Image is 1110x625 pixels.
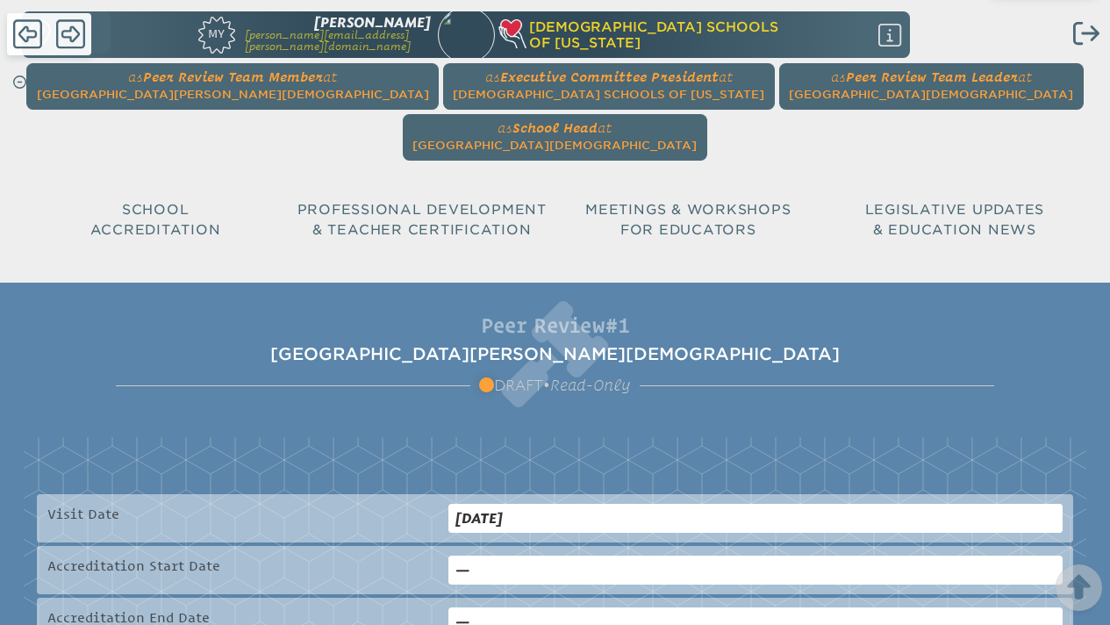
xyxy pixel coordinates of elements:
[406,114,704,154] a: asSchool Headat[GEOGRAPHIC_DATA][DEMOGRAPHIC_DATA]
[1066,567,1092,607] button: Scroll Top
[120,12,234,53] a: My
[430,3,503,75] img: 60a8caf1-91a0-4311-a334-12e776b28692
[323,68,337,84] span: at
[37,88,429,101] span: [GEOGRAPHIC_DATA][PERSON_NAME][DEMOGRAPHIC_DATA]
[56,18,85,51] span: Forward
[585,201,791,238] span: Meetings & Workshops for Educators
[498,19,526,47] img: csf-heart-hand-light-thick-100.png
[789,88,1073,101] span: [GEOGRAPHIC_DATA][DEMOGRAPHIC_DATA]
[447,63,771,104] a: asExecutive Committee Presidentat[DEMOGRAPHIC_DATA] Schools of [US_STATE]
[47,556,377,576] p: Accreditation Start Date
[143,68,323,84] span: Peer Review Team Member
[831,68,846,84] span: as
[550,377,631,393] span: Read-Only
[605,313,630,337] span: #1
[30,73,68,93] p: 100%
[501,19,908,50] div: Christian Schools of Florida
[485,68,500,84] span: as
[297,201,547,238] span: Professional Development & Teacher Certification
[455,562,469,578] b: —
[501,19,820,50] h1: [DEMOGRAPHIC_DATA] Schools of [US_STATE]
[719,68,733,84] span: at
[455,510,503,527] b: [DATE]
[30,63,435,104] a: asPeer Review Team Memberat[GEOGRAPHIC_DATA][PERSON_NAME][DEMOGRAPHIC_DATA]
[245,30,431,53] p: [PERSON_NAME][EMAIL_ADDRESS][PERSON_NAME][DOMAIN_NAME]
[245,16,431,54] a: [PERSON_NAME][PERSON_NAME][EMAIL_ADDRESS][PERSON_NAME][DOMAIN_NAME]
[500,68,719,84] span: Executive Committee President
[501,19,820,50] a: [DEMOGRAPHIC_DATA] Schoolsof [US_STATE]
[1018,68,1032,84] span: at
[116,316,995,336] h1: Peer Review
[198,17,235,40] span: My
[116,342,995,367] span: [GEOGRAPHIC_DATA][PERSON_NAME][DEMOGRAPHIC_DATA]
[412,139,697,152] span: [GEOGRAPHIC_DATA][DEMOGRAPHIC_DATA]
[90,201,221,238] span: School Accreditation
[479,374,631,398] span: •
[314,14,432,31] span: [PERSON_NAME]
[479,377,543,394] span: draft
[783,63,1080,104] a: asPeer Review Team Leaderat[GEOGRAPHIC_DATA][DEMOGRAPHIC_DATA]
[846,68,1018,84] span: Peer Review Team Leader
[13,18,42,51] span: Back
[512,119,598,135] span: School Head
[47,504,377,524] p: Visit Date
[128,68,143,84] span: as
[598,119,612,135] span: at
[865,201,1044,238] span: Legislative Updates & Education News
[453,88,764,101] span: [DEMOGRAPHIC_DATA] Schools of [US_STATE]
[498,119,512,135] span: as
